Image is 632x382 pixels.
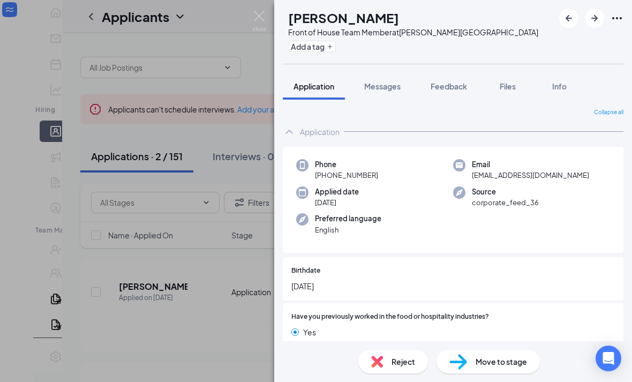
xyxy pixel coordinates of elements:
span: Files [500,81,516,91]
button: PlusAdd a tag [288,41,336,52]
span: Have you previously worked in the food or hospitality industries? [291,312,489,322]
span: English [315,224,381,235]
span: Feedback [431,81,467,91]
span: Email [472,159,589,170]
span: Yes [303,326,316,338]
span: Info [552,81,567,91]
span: Move to stage [476,356,527,368]
span: [PHONE_NUMBER] [315,170,378,181]
span: Preferred language [315,213,381,224]
span: Birthdate [291,266,320,276]
div: Application [300,126,340,137]
button: ArrowLeftNew [559,9,578,28]
button: ArrowRight [585,9,604,28]
svg: Ellipses [611,12,623,25]
div: Open Intercom Messenger [596,346,621,371]
span: Messages [364,81,401,91]
span: [EMAIL_ADDRESS][DOMAIN_NAME] [472,170,589,181]
svg: ChevronUp [283,125,296,138]
svg: Plus [327,43,333,50]
span: Collapse all [594,108,623,117]
span: Source [472,186,539,197]
span: [DATE] [315,197,359,208]
svg: ArrowLeftNew [562,12,575,25]
div: Front of House Team Member at [PERSON_NAME][GEOGRAPHIC_DATA] [288,27,538,38]
svg: ArrowRight [588,12,601,25]
span: Applied date [315,186,359,197]
span: Phone [315,159,378,170]
span: [DATE] [291,280,615,292]
h1: [PERSON_NAME] [288,9,399,27]
span: Application [294,81,334,91]
span: Reject [392,356,415,368]
span: corporate_feed_36 [472,197,539,208]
